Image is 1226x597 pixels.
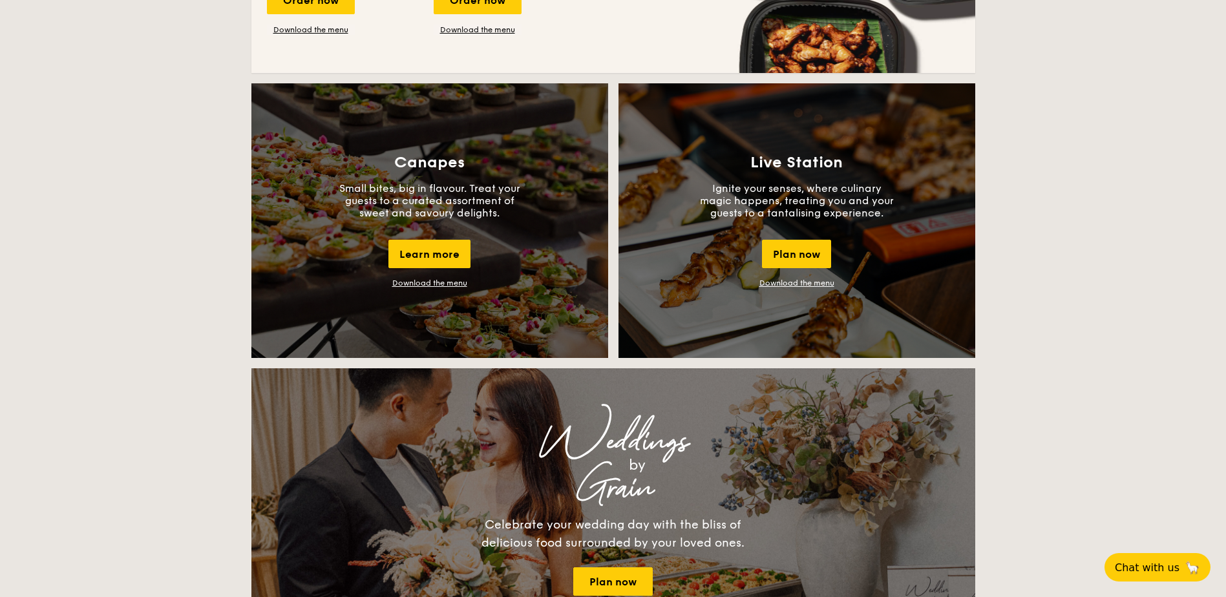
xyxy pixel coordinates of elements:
[700,182,894,219] p: Ignite your senses, where culinary magic happens, treating you and your guests to a tantalising e...
[759,278,834,288] a: Download the menu
[365,430,861,454] div: Weddings
[365,477,861,500] div: Grain
[1115,561,1179,574] span: Chat with us
[413,454,861,477] div: by
[468,516,759,552] div: Celebrate your wedding day with the bliss of delicious food surrounded by your loved ones.
[762,240,831,268] div: Plan now
[573,567,653,596] a: Plan now
[392,278,467,288] a: Download the menu
[333,182,527,219] p: Small bites, big in flavour. Treat your guests to a curated assortment of sweet and savoury delig...
[388,240,470,268] div: Learn more
[434,25,522,35] a: Download the menu
[1104,553,1210,581] button: Chat with us🦙
[267,25,355,35] a: Download the menu
[1185,560,1200,575] span: 🦙
[750,154,843,172] h3: Live Station
[394,154,465,172] h3: Canapes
